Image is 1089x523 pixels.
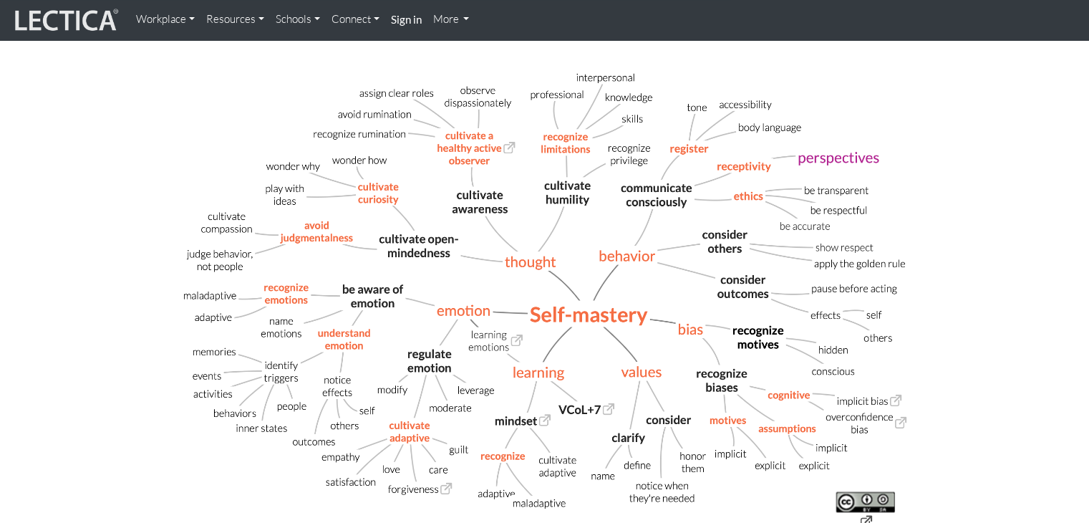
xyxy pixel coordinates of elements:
[11,6,119,34] img: lecticalive
[200,6,270,34] a: Resources
[130,6,200,34] a: Workplace
[270,6,326,34] a: Schools
[427,6,475,34] a: More
[385,6,427,34] a: Sign in
[391,13,422,26] strong: Sign in
[326,6,385,34] a: Connect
